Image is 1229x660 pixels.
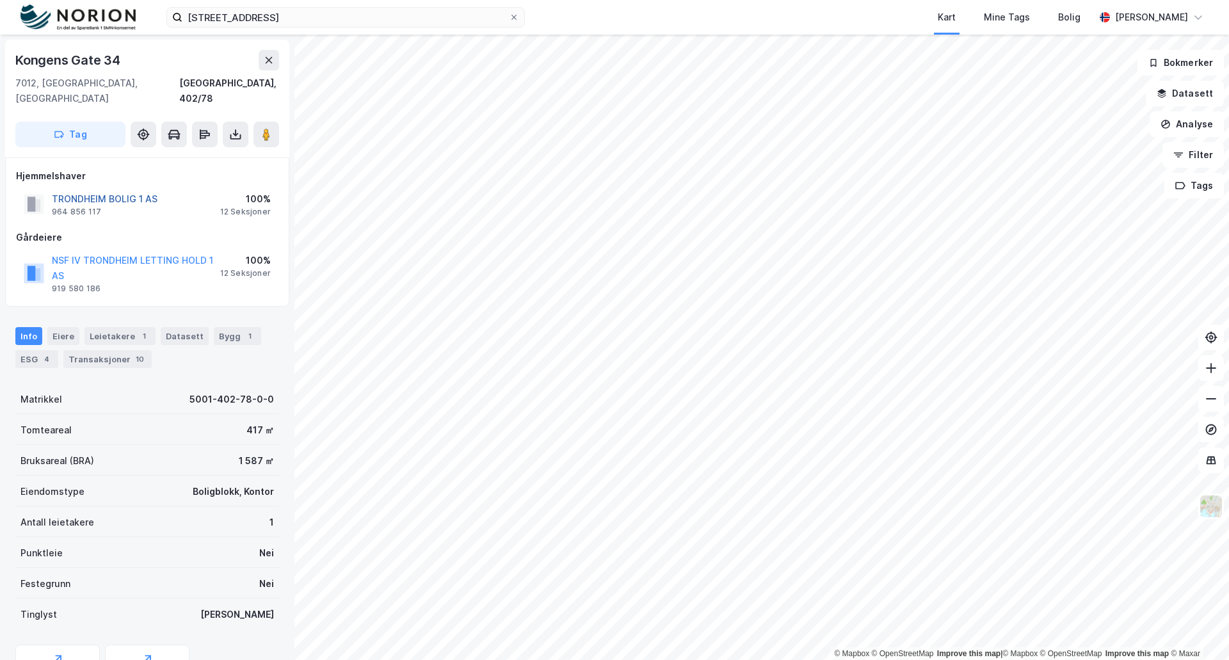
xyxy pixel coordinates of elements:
div: Leietakere [84,327,156,345]
button: Tags [1164,173,1224,198]
a: Improve this map [937,649,1000,658]
div: 4 [40,353,53,366]
div: Nei [259,576,274,592]
div: 919 580 186 [52,284,100,294]
div: 5001-402-78-0-0 [189,392,274,407]
a: Mapbox [834,649,869,658]
a: Improve this map [1105,649,1169,658]
div: 964 856 117 [52,207,101,217]
div: Datasett [161,327,209,345]
div: Bolig [1058,10,1080,25]
img: Z [1199,494,1223,519]
div: 100% [220,191,271,207]
div: Nei [259,545,274,561]
div: [PERSON_NAME] [200,607,274,622]
iframe: Chat Widget [1165,599,1229,660]
div: Punktleie [20,545,63,561]
div: Kart [938,10,956,25]
div: Kongens Gate 34 [15,50,123,70]
div: 417 ㎡ [246,423,274,438]
button: Datasett [1146,81,1224,106]
div: Boligblokk, Kontor [193,484,274,499]
div: | [834,647,1200,660]
div: Tinglyst [20,607,57,622]
div: 1 587 ㎡ [239,453,274,469]
div: [PERSON_NAME] [1115,10,1188,25]
div: Mine Tags [984,10,1030,25]
div: Festegrunn [20,576,70,592]
div: 1 [243,330,256,342]
img: norion-logo.80e7a08dc31c2e691866.png [20,4,136,31]
div: Transaksjoner [63,350,152,368]
div: 12 Seksjoner [220,207,271,217]
div: Matrikkel [20,392,62,407]
div: Info [15,327,42,345]
div: 1 [138,330,150,342]
div: 100% [220,253,271,268]
div: Tomteareal [20,423,72,438]
a: OpenStreetMap [872,649,934,658]
div: 7012, [GEOGRAPHIC_DATA], [GEOGRAPHIC_DATA] [15,76,179,106]
input: Søk på adresse, matrikkel, gårdeiere, leietakere eller personer [182,8,509,27]
div: [GEOGRAPHIC_DATA], 402/78 [179,76,279,106]
div: 1 [269,515,274,530]
button: Analyse [1150,111,1224,137]
div: Eiendomstype [20,484,84,499]
div: Eiere [47,327,79,345]
button: Filter [1162,142,1224,168]
div: Antall leietakere [20,515,94,530]
a: Mapbox [1002,649,1038,658]
button: Tag [15,122,125,147]
div: Hjemmelshaver [16,168,278,184]
a: OpenStreetMap [1040,649,1102,658]
div: Gårdeiere [16,230,278,245]
button: Bokmerker [1137,50,1224,76]
div: 12 Seksjoner [220,268,271,278]
div: 10 [133,353,147,366]
div: ESG [15,350,58,368]
div: Bruksareal (BRA) [20,453,94,469]
div: Bygg [214,327,261,345]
